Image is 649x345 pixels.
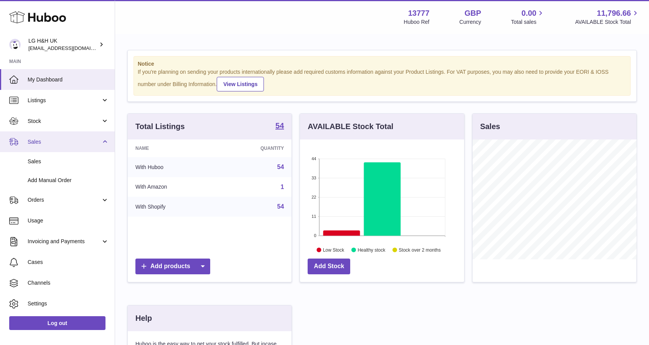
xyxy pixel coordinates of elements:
[511,8,545,26] a: 0.00 Total sales
[275,122,284,131] a: 54
[312,195,316,199] text: 22
[128,157,217,177] td: With Huboo
[575,8,640,26] a: 11,796.66 AVAILABLE Stock Total
[404,18,430,26] div: Huboo Ref
[277,164,284,170] a: 54
[28,177,109,184] span: Add Manual Order
[28,238,101,245] span: Invoicing and Payments
[358,247,386,252] text: Healthy stock
[28,279,109,287] span: Channels
[280,184,284,190] a: 1
[308,259,350,274] a: Add Stock
[28,138,101,146] span: Sales
[128,197,217,217] td: With Shopify
[135,259,210,274] a: Add products
[277,203,284,210] a: 54
[9,39,21,50] img: veechen@lghnh.co.uk
[138,60,626,68] strong: Notice
[312,176,316,180] text: 33
[28,76,109,83] span: My Dashboard
[28,196,101,204] span: Orders
[135,313,152,323] h3: Help
[465,8,481,18] strong: GBP
[28,37,97,52] div: LG H&H UK
[28,118,101,125] span: Stock
[308,121,393,132] h3: AVAILABLE Stock Total
[28,300,109,307] span: Settings
[312,214,316,219] text: 11
[217,77,264,91] a: View Listings
[28,45,113,51] span: [EMAIL_ADDRESS][DOMAIN_NAME]
[28,217,109,224] span: Usage
[28,158,109,165] span: Sales
[275,122,284,129] strong: 54
[323,247,344,252] text: Low Stock
[480,121,500,132] h3: Sales
[28,259,109,266] span: Cases
[128,139,217,157] th: Name
[314,233,316,238] text: 0
[575,18,640,26] span: AVAILABLE Stock Total
[217,139,292,157] th: Quantity
[135,121,185,132] h3: Total Listings
[28,97,101,104] span: Listings
[408,8,430,18] strong: 13777
[460,18,481,26] div: Currency
[138,68,626,91] div: If you're planning on sending your products internationally please add required customs informati...
[597,8,631,18] span: 11,796.66
[522,8,537,18] span: 0.00
[511,18,545,26] span: Total sales
[399,247,441,252] text: Stock over 2 months
[9,316,105,330] a: Log out
[128,177,217,197] td: With Amazon
[312,156,316,161] text: 44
